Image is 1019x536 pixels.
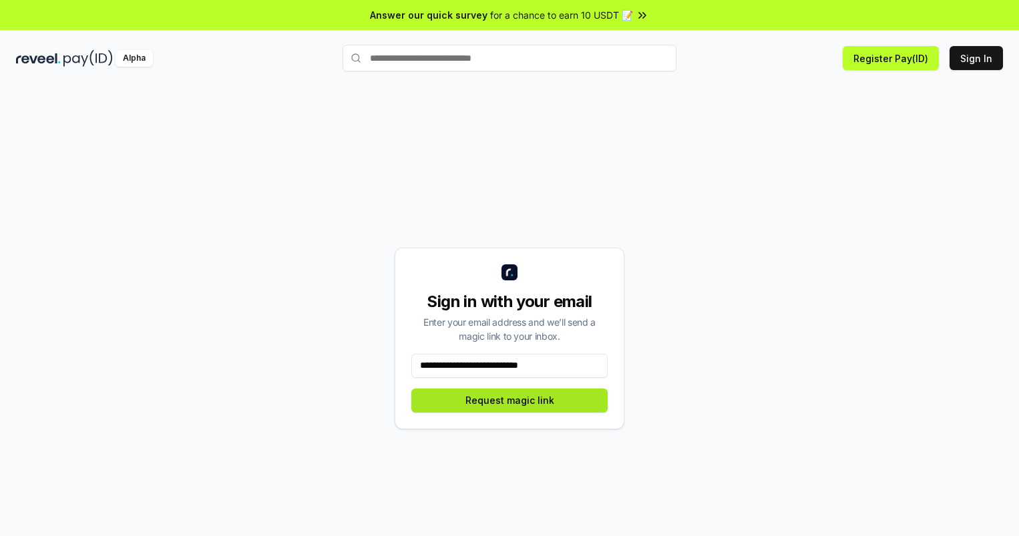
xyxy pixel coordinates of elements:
button: Register Pay(ID) [843,46,939,70]
span: for a chance to earn 10 USDT 📝 [490,8,633,22]
button: Sign In [950,46,1003,70]
button: Request magic link [411,388,608,413]
div: Sign in with your email [411,291,608,312]
div: Alpha [116,50,153,67]
img: logo_small [501,264,518,280]
div: Enter your email address and we’ll send a magic link to your inbox. [411,315,608,343]
img: reveel_dark [16,50,61,67]
img: pay_id [63,50,113,67]
span: Answer our quick survey [370,8,487,22]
